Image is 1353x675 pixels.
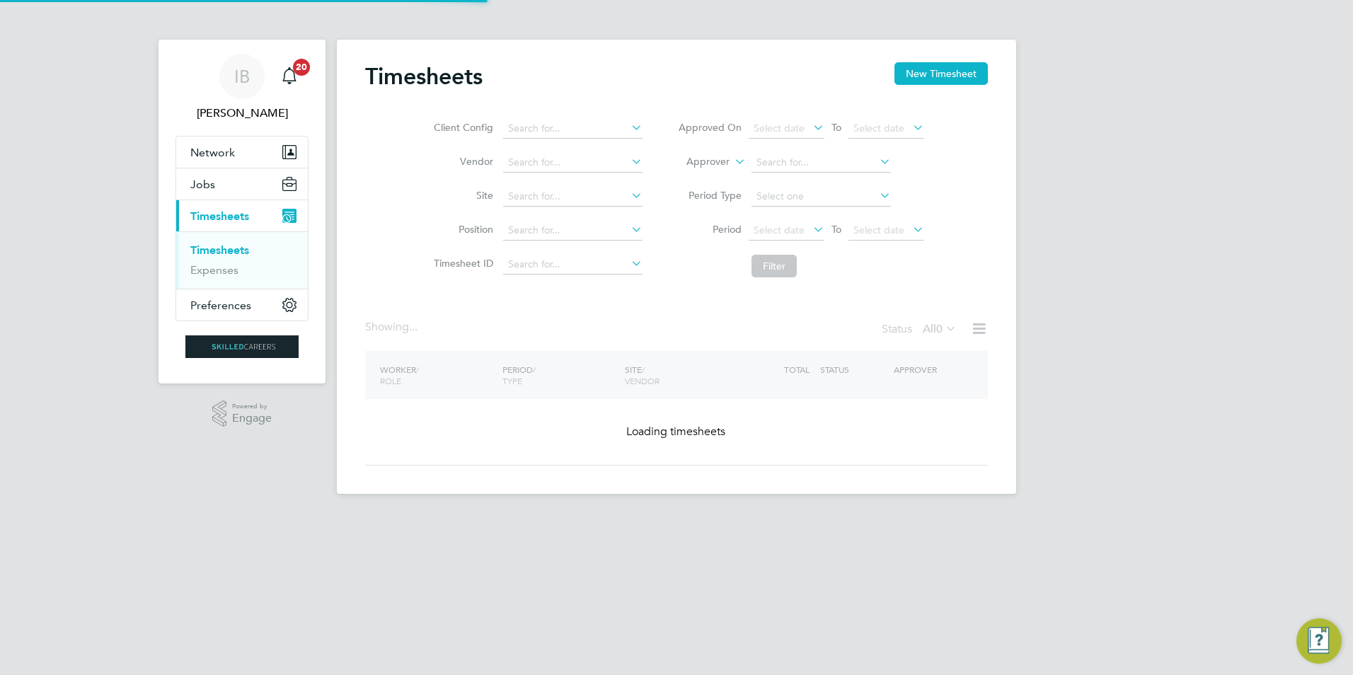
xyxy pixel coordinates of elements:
[409,320,418,334] span: ...
[365,62,483,91] h2: Timesheets
[159,40,326,383] nav: Main navigation
[752,255,797,277] button: Filter
[430,155,493,168] label: Vendor
[185,335,299,358] img: skilledcareers-logo-retina.png
[678,189,742,202] label: Period Type
[176,289,308,321] button: Preferences
[503,187,643,207] input: Search for...
[923,322,957,336] label: All
[503,221,643,241] input: Search for...
[430,257,493,270] label: Timesheet ID
[936,322,943,336] span: 0
[365,320,420,335] div: Showing
[853,224,904,236] span: Select date
[175,54,309,122] a: IB[PERSON_NAME]
[503,255,643,275] input: Search for...
[190,146,235,159] span: Network
[678,223,742,236] label: Period
[232,412,272,425] span: Engage
[678,121,742,134] label: Approved On
[430,189,493,202] label: Site
[176,137,308,168] button: Network
[293,59,310,76] span: 20
[752,153,891,173] input: Search for...
[190,243,249,257] a: Timesheets
[176,231,308,289] div: Timesheets
[212,400,272,427] a: Powered byEngage
[827,220,846,238] span: To
[1296,618,1342,664] button: Engage Resource Center
[190,299,251,312] span: Preferences
[234,67,250,86] span: IB
[754,224,805,236] span: Select date
[175,335,309,358] a: Go to home page
[503,153,643,173] input: Search for...
[503,119,643,139] input: Search for...
[853,122,904,134] span: Select date
[190,209,249,223] span: Timesheets
[275,54,304,99] a: 20
[430,121,493,134] label: Client Config
[430,223,493,236] label: Position
[754,122,805,134] span: Select date
[190,178,215,191] span: Jobs
[894,62,988,85] button: New Timesheet
[666,155,730,169] label: Approver
[882,320,960,340] div: Status
[827,118,846,137] span: To
[175,105,309,122] span: Isabelle Blackhall
[752,187,891,207] input: Select one
[190,263,238,277] a: Expenses
[176,168,308,200] button: Jobs
[232,400,272,412] span: Powered by
[176,200,308,231] button: Timesheets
